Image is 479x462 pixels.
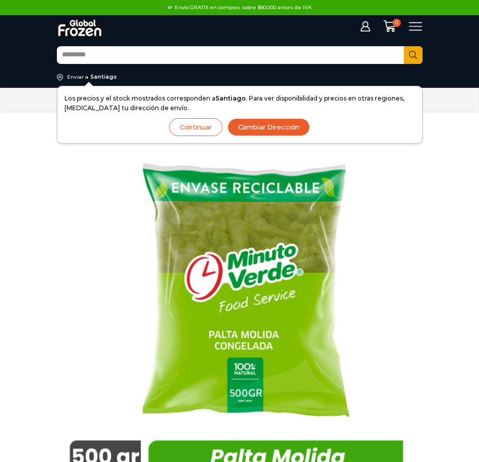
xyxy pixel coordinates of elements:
[378,20,401,32] a: 0
[404,46,423,64] button: Search button
[215,94,246,102] strong: Santiago
[57,74,67,81] img: address-field-icon.svg
[90,74,117,81] div: Santiago
[169,118,222,136] button: Continuar
[65,93,415,113] p: Los precios y el stock mostrados corresponden a . Para ver disponibilidad y precios en otras regi...
[67,74,88,81] div: Enviar a
[393,19,401,27] span: 0
[228,118,310,136] button: Cambiar Dirección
